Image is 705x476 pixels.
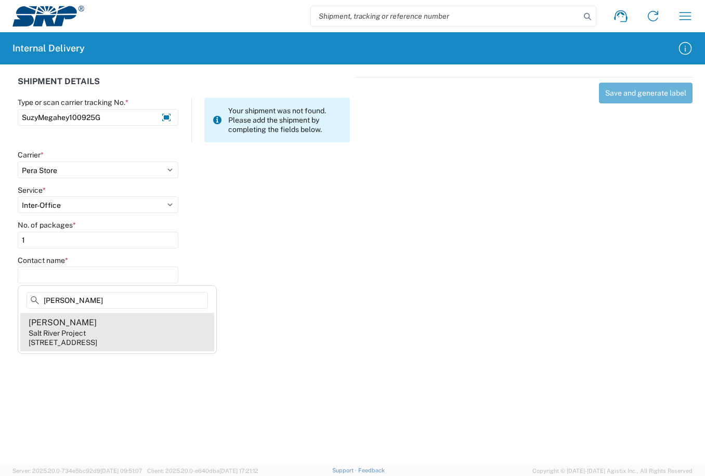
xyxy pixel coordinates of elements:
span: Copyright © [DATE]-[DATE] Agistix Inc., All Rights Reserved [532,466,693,475]
label: Service [18,186,46,195]
label: Type or scan carrier tracking No. [18,98,128,107]
div: [PERSON_NAME] [29,317,97,328]
span: [DATE] 09:51:07 [100,468,142,474]
span: Client: 2025.20.0-e640dba [147,468,258,474]
a: Support [332,467,358,473]
span: Your shipment was not found. Please add the shipment by completing the fields below. [228,106,342,134]
input: Shipment, tracking or reference number [311,6,580,26]
label: No. of packages [18,220,76,230]
span: [DATE] 17:21:12 [219,468,258,474]
div: [STREET_ADDRESS] [29,338,97,347]
a: Feedback [358,467,385,473]
label: Contact name [18,256,68,265]
label: Carrier [18,150,44,160]
h2: Internal Delivery [12,42,85,55]
img: srp [12,6,84,27]
div: Salt River Project [29,328,86,338]
div: SHIPMENT DETAILS [18,77,350,98]
span: Server: 2025.20.0-734e5bc92d9 [12,468,142,474]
